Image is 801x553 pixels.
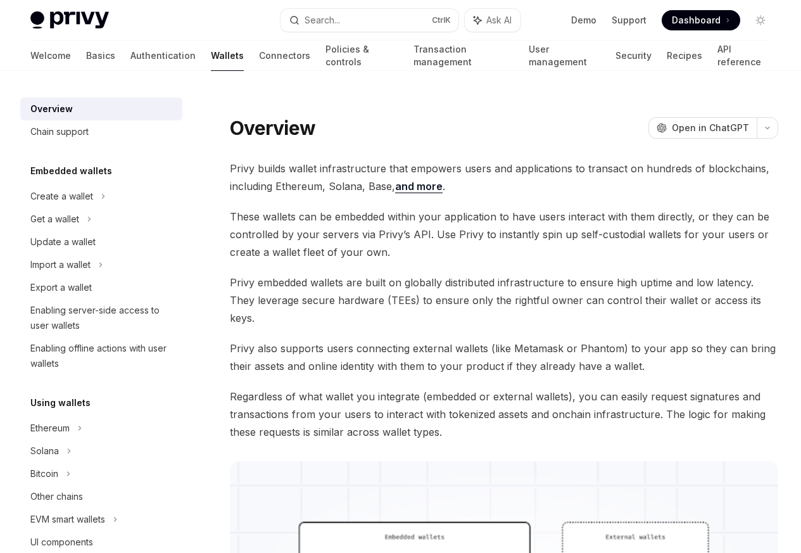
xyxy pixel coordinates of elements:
div: Bitcoin [30,466,58,481]
span: Regardless of what wallet you integrate (embedded or external wallets), you can easily request si... [230,388,778,441]
a: Basics [86,41,115,71]
a: and more [395,180,443,193]
span: Privy embedded wallets are built on globally distributed infrastructure to ensure high uptime and... [230,274,778,327]
a: User management [529,41,600,71]
button: Search...CtrlK [281,9,458,32]
span: Open in ChatGPT [672,122,749,134]
a: Recipes [667,41,702,71]
div: Import a wallet [30,257,91,272]
span: Ask AI [486,14,512,27]
div: Enabling server-side access to user wallets [30,303,175,333]
span: These wallets can be embedded within your application to have users interact with them directly, ... [230,208,778,261]
span: Ctrl K [432,15,451,25]
h5: Embedded wallets [30,163,112,179]
div: Chain support [30,124,89,139]
button: Toggle dark mode [750,10,771,30]
a: API reference [717,41,771,71]
a: Security [615,41,652,71]
a: Overview [20,98,182,120]
a: Demo [571,14,596,27]
div: Update a wallet [30,234,96,250]
a: Enabling server-side access to user wallets [20,299,182,337]
button: Ask AI [465,9,520,32]
span: Dashboard [672,14,721,27]
span: Privy builds wallet infrastructure that empowers users and applications to transact on hundreds o... [230,160,778,195]
div: Search... [305,13,340,28]
a: Support [612,14,646,27]
a: Connectors [259,41,310,71]
span: Privy also supports users connecting external wallets (like Metamask or Phantom) to your app so t... [230,340,778,375]
button: Open in ChatGPT [648,117,757,139]
div: Ethereum [30,421,70,436]
a: Enabling offline actions with user wallets [20,337,182,375]
div: EVM smart wallets [30,512,105,527]
a: Other chains [20,485,182,508]
a: Export a wallet [20,276,182,299]
a: Dashboard [662,10,740,30]
div: Create a wallet [30,189,93,204]
a: Welcome [30,41,71,71]
h1: Overview [230,117,315,139]
img: light logo [30,11,109,29]
div: Get a wallet [30,212,79,227]
a: Wallets [211,41,244,71]
a: Update a wallet [20,231,182,253]
div: Enabling offline actions with user wallets [30,341,175,371]
div: Export a wallet [30,280,92,295]
div: Other chains [30,489,83,504]
a: Policies & controls [325,41,398,71]
h5: Using wallets [30,395,91,410]
div: UI components [30,535,93,550]
a: Transaction management [413,41,514,71]
a: Chain support [20,120,182,143]
div: Overview [30,101,73,117]
a: Authentication [130,41,196,71]
div: Solana [30,443,59,459]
